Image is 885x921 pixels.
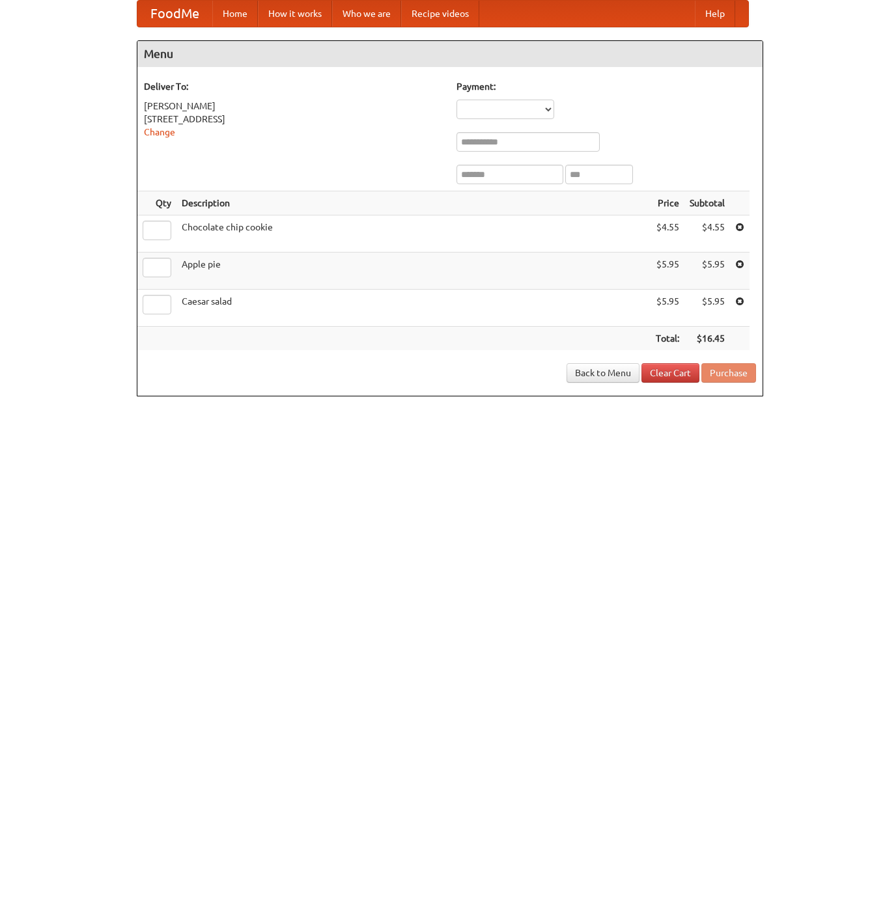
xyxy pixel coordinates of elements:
[567,363,639,383] a: Back to Menu
[144,80,443,93] h5: Deliver To:
[258,1,332,27] a: How it works
[651,215,684,253] td: $4.55
[684,327,730,351] th: $16.45
[176,215,651,253] td: Chocolate chip cookie
[176,253,651,290] td: Apple pie
[684,191,730,215] th: Subtotal
[137,1,212,27] a: FoodMe
[684,290,730,327] td: $5.95
[701,363,756,383] button: Purchase
[651,327,684,351] th: Total:
[332,1,401,27] a: Who we are
[176,191,651,215] th: Description
[144,127,175,137] a: Change
[684,253,730,290] td: $5.95
[144,100,443,113] div: [PERSON_NAME]
[457,80,756,93] h5: Payment:
[651,191,684,215] th: Price
[684,215,730,253] td: $4.55
[641,363,699,383] a: Clear Cart
[695,1,735,27] a: Help
[137,191,176,215] th: Qty
[651,253,684,290] td: $5.95
[176,290,651,327] td: Caesar salad
[401,1,479,27] a: Recipe videos
[137,41,763,67] h4: Menu
[144,113,443,126] div: [STREET_ADDRESS]
[651,290,684,327] td: $5.95
[212,1,258,27] a: Home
